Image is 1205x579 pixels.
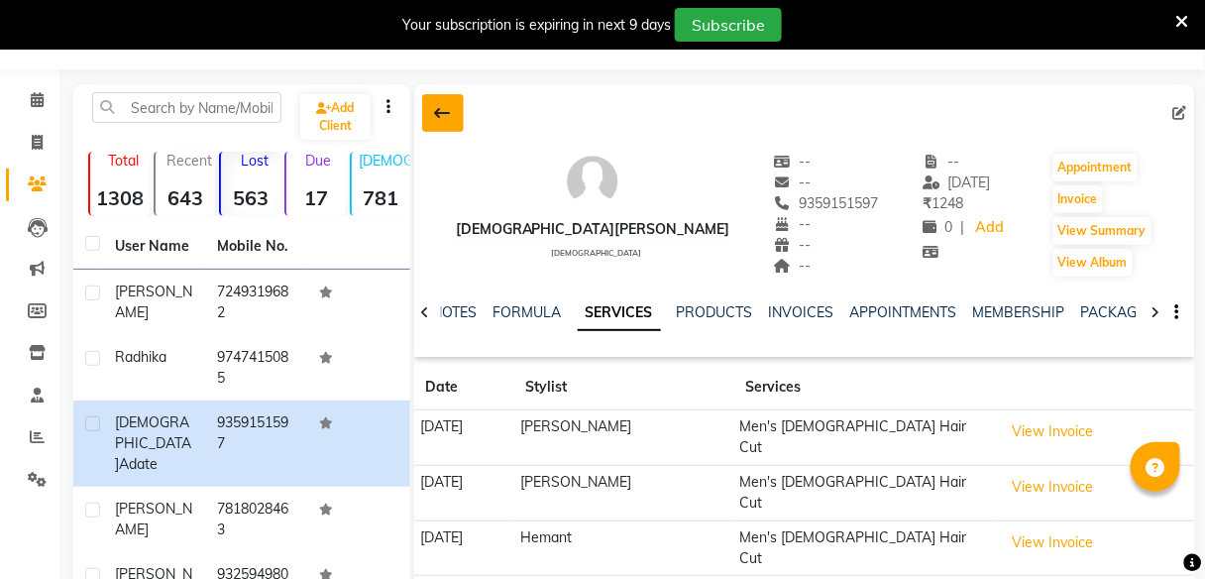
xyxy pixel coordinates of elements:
[119,455,158,473] span: adate
[205,224,307,270] th: Mobile No.
[774,194,879,212] span: 9359151597
[290,152,346,170] p: Due
[514,410,733,466] td: [PERSON_NAME]
[115,413,191,473] span: [DEMOGRAPHIC_DATA]
[923,194,931,212] span: ₹
[514,521,733,576] td: Hemant
[769,303,834,321] a: INVOICES
[92,92,281,123] input: Search by Name/Mobile/Email/Code
[923,194,963,212] span: 1248
[733,410,997,466] td: Men's [DEMOGRAPHIC_DATA] Hair Cut
[115,348,166,366] span: radhika
[205,335,307,401] td: 9747415085
[205,401,307,487] td: 9359151597
[578,295,661,331] a: SERVICES
[973,303,1065,321] a: MEMBERSHIP
[164,152,215,170] p: Recent
[360,152,411,170] p: [DEMOGRAPHIC_DATA]
[972,214,1007,242] a: Add
[352,185,411,210] strong: 781
[90,185,150,210] strong: 1308
[923,174,991,191] span: [DATE]
[1053,154,1138,181] button: Appointment
[414,521,514,576] td: [DATE]
[923,218,952,236] span: 0
[514,465,733,521] td: [PERSON_NAME]
[850,303,957,321] a: APPOINTMENTS
[115,283,192,321] span: [PERSON_NAME]
[414,410,514,466] td: [DATE]
[422,94,464,132] div: Back to Client
[1003,527,1102,558] button: View Invoice
[433,303,478,321] a: NOTES
[733,521,997,576] td: Men's [DEMOGRAPHIC_DATA] Hair Cut
[1081,303,1154,321] a: PACKAGES
[733,365,997,410] th: Services
[286,185,346,210] strong: 17
[774,257,812,275] span: --
[677,303,753,321] a: PRODUCTS
[563,152,622,211] img: avatar
[774,174,812,191] span: --
[456,219,730,240] div: [DEMOGRAPHIC_DATA][PERSON_NAME]
[115,500,192,538] span: [PERSON_NAME]
[98,152,150,170] p: Total
[402,15,671,36] div: Your subscription is expiring in next 9 days
[774,153,812,171] span: --
[1003,472,1102,503] button: View Invoice
[156,185,215,210] strong: 643
[774,215,812,233] span: --
[205,270,307,335] td: 7249319682
[960,217,964,238] span: |
[1003,416,1102,447] button: View Invoice
[1053,249,1133,277] button: View Album
[414,465,514,521] td: [DATE]
[1053,185,1103,213] button: Invoice
[414,365,514,410] th: Date
[300,94,371,140] a: Add Client
[493,303,562,321] a: FORMULA
[923,153,960,171] span: --
[675,8,782,42] button: Subscribe
[221,185,280,210] strong: 563
[514,365,733,410] th: Stylist
[774,236,812,254] span: --
[552,248,642,258] span: [DEMOGRAPHIC_DATA]
[1053,217,1151,245] button: View Summary
[205,487,307,552] td: 7818028463
[103,224,205,270] th: User Name
[733,465,997,521] td: Men's [DEMOGRAPHIC_DATA] Hair Cut
[229,152,280,170] p: Lost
